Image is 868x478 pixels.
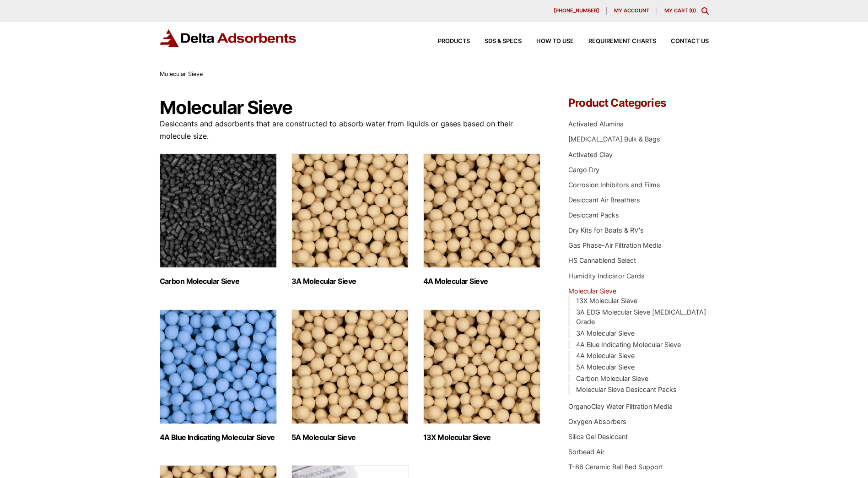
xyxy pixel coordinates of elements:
[568,418,626,425] a: Oxygen Absorbers
[576,386,677,393] a: Molecular Sieve Desiccant Packs
[160,118,541,142] p: Desiccants and adsorbents that are constructed to absorb water from liquids or gases based on the...
[568,226,644,234] a: Dry Kits for Boats & RV's
[291,153,409,268] img: 3A Molecular Sieve
[576,375,648,382] a: Carbon Molecular Sieve
[568,402,673,410] a: OrganoClay Water Filtration Media
[160,71,203,77] span: Molecular Sieve
[160,153,277,268] img: Carbon Molecular Sieve
[568,120,624,128] a: Activated Alumina
[568,287,616,295] a: Molecular Sieve
[607,7,657,15] a: My account
[568,196,640,204] a: Desiccant Air Breathers
[423,433,540,442] h2: 13X Molecular Sieve
[423,153,540,268] img: 4A Molecular Sieve
[160,433,277,442] h2: 4A Blue Indicating Molecular Sieve
[536,38,574,44] span: How to Use
[423,310,540,442] a: Visit product category 13X Molecular Sieve
[614,8,649,13] span: My account
[160,153,277,286] a: Visit product category Carbon Molecular Sieve
[576,308,706,326] a: 3A EDG Molecular Sieve [MEDICAL_DATA] Grade
[160,277,277,286] h2: Carbon Molecular Sieve
[568,272,645,280] a: Humidity Indicator Cards
[568,433,628,440] a: Silica Gel Desiccant
[568,181,660,189] a: Corrosion Inhibitors and Films
[485,38,522,44] span: SDS & SPECS
[576,297,637,304] a: 13X Molecular Sieve
[522,38,574,44] a: How to Use
[291,433,409,442] h2: 5A Molecular Sieve
[438,38,470,44] span: Products
[656,38,709,44] a: Contact Us
[568,256,636,264] a: HS Cannablend Select
[160,310,277,442] a: Visit product category 4A Blue Indicating Molecular Sieve
[568,135,660,143] a: [MEDICAL_DATA] Bulk & Bags
[568,211,619,219] a: Desiccant Packs
[160,29,297,47] img: Delta Adsorbents
[291,153,409,286] a: Visit product category 3A Molecular Sieve
[546,7,607,15] a: [PHONE_NUMBER]
[568,98,708,109] h4: Product Categories
[160,98,541,118] h1: Molecular Sieve
[423,153,540,286] a: Visit product category 4A Molecular Sieve
[423,277,540,286] h2: 4A Molecular Sieve
[701,7,709,15] div: Toggle Modal Content
[568,448,604,456] a: Sorbead Air
[691,7,694,14] span: 0
[423,310,540,424] img: 13X Molecular Sieve
[291,310,409,442] a: Visit product category 5A Molecular Sieve
[568,166,599,174] a: Cargo Dry
[576,363,635,371] a: 5A Molecular Sieve
[671,38,709,44] span: Contact Us
[291,277,409,286] h2: 3A Molecular Sieve
[576,352,635,359] a: 4A Molecular Sieve
[160,310,277,424] img: 4A Blue Indicating Molecular Sieve
[291,310,409,424] img: 5A Molecular Sieve
[568,463,663,471] a: T-86 Ceramic Ball Bed Support
[576,341,681,348] a: 4A Blue Indicating Molecular Sieve
[664,7,696,14] a: My Cart (0)
[576,329,635,337] a: 3A Molecular Sieve
[568,151,613,158] a: Activated Clay
[470,38,522,44] a: SDS & SPECS
[588,38,656,44] span: Requirement Charts
[423,38,470,44] a: Products
[568,241,662,249] a: Gas Phase-Air Filtration Media
[554,8,599,13] span: [PHONE_NUMBER]
[574,38,656,44] a: Requirement Charts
